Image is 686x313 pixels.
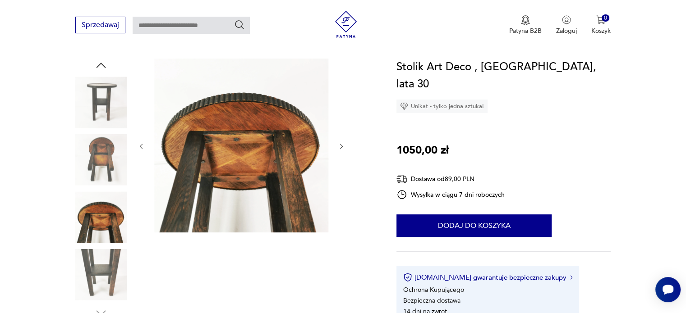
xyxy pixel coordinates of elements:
[396,173,407,185] img: Ikona dostawy
[570,275,573,280] img: Ikona strzałki w prawo
[75,23,125,29] a: Sprzedawaj
[75,77,127,128] img: Zdjęcie produktu Stolik Art Deco , Niemcy, lata 30
[403,273,572,282] button: [DOMAIN_NAME] gwarantuje bezpieczne zakupy
[332,11,359,38] img: Patyna - sklep z meblami i dekoracjami vintage
[396,142,449,159] p: 1050,00 zł
[602,14,609,22] div: 0
[400,102,408,110] img: Ikona diamentu
[75,17,125,33] button: Sprzedawaj
[403,273,412,282] img: Ikona certyfikatu
[509,15,542,35] button: Patyna B2B
[396,214,552,237] button: Dodaj do koszyka
[521,15,530,25] img: Ikona medalu
[556,27,577,35] p: Zaloguj
[234,19,245,30] button: Szukaj
[556,15,577,35] button: Zaloguj
[596,15,605,24] img: Ikona koszyka
[396,189,505,200] div: Wysyłka w ciągu 7 dni roboczych
[154,59,328,232] img: Zdjęcie produktu Stolik Art Deco , Niemcy, lata 30
[509,27,542,35] p: Patyna B2B
[75,191,127,243] img: Zdjęcie produktu Stolik Art Deco , Niemcy, lata 30
[562,15,571,24] img: Ikonka użytkownika
[396,100,488,113] div: Unikat - tylko jedna sztuka!
[75,134,127,186] img: Zdjęcie produktu Stolik Art Deco , Niemcy, lata 30
[403,296,460,305] li: Bezpieczna dostawa
[591,27,611,35] p: Koszyk
[403,286,464,294] li: Ochrona Kupującego
[591,15,611,35] button: 0Koszyk
[655,277,681,302] iframe: Smartsupp widget button
[396,59,611,93] h1: Stolik Art Deco , [GEOGRAPHIC_DATA], lata 30
[396,173,505,185] div: Dostawa od 89,00 PLN
[509,15,542,35] a: Ikona medaluPatyna B2B
[75,249,127,300] img: Zdjęcie produktu Stolik Art Deco , Niemcy, lata 30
